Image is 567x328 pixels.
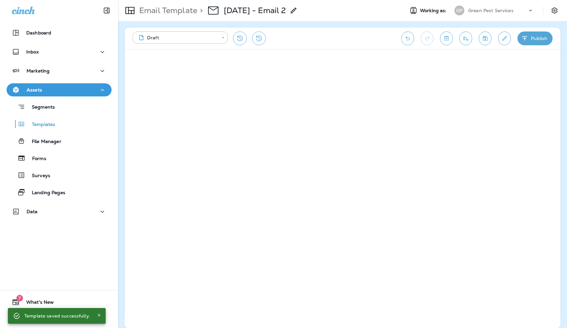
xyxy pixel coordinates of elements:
[197,6,203,15] p: >
[7,117,112,131] button: Templates
[440,31,453,45] button: Toggle preview
[25,173,50,179] p: Surveys
[517,31,553,45] button: Publish
[97,4,116,17] button: Collapse Sidebar
[7,168,112,182] button: Surveys
[20,299,54,307] span: What's New
[16,295,23,301] span: 7
[479,31,492,45] button: Save
[25,122,55,128] p: Templates
[26,156,46,162] p: Forms
[7,83,112,96] button: Assets
[454,6,464,15] div: GP
[7,205,112,218] button: Data
[26,30,51,35] p: Dashboard
[95,311,103,319] button: Close
[26,49,39,54] p: Inbox
[137,34,217,41] div: Draft
[7,45,112,58] button: Inbox
[7,64,112,77] button: Marketing
[27,209,38,214] p: Data
[459,31,472,45] button: Send test email
[252,31,266,45] button: View Changelog
[7,311,112,324] button: Support
[549,5,560,16] button: Settings
[7,100,112,114] button: Segments
[25,139,61,145] p: File Manager
[25,190,65,196] p: Landing Pages
[7,151,112,165] button: Forms
[25,104,55,111] p: Segments
[420,8,448,13] span: Working as:
[7,134,112,148] button: File Manager
[7,296,112,309] button: 7What's New
[468,8,514,13] p: Green Pest Services
[401,31,414,45] button: Undo
[233,31,247,45] button: Restore from previous version
[24,310,90,322] div: Template saved successfully.
[224,6,286,15] div: Labor Day - Email 2
[136,6,197,15] p: Email Template
[224,6,286,15] p: [DATE] - Email 2
[498,31,511,45] button: Edit details
[27,68,50,73] p: Marketing
[27,87,42,92] p: Assets
[7,26,112,39] button: Dashboard
[7,185,112,199] button: Landing Pages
